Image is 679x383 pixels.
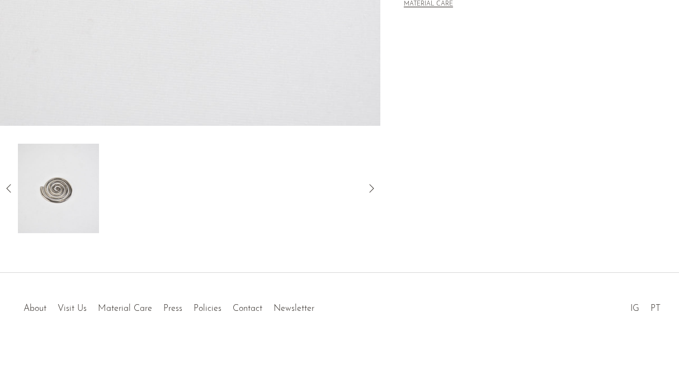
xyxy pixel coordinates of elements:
[650,304,661,313] a: PT
[625,295,666,316] ul: Social Medias
[404,1,453,9] button: MATERIAL CARE
[163,304,182,313] a: Press
[18,295,320,316] ul: Quick links
[18,144,99,233] img: Spiral Coasters
[630,304,639,313] a: IG
[194,304,221,313] a: Policies
[98,304,152,313] a: Material Care
[23,304,46,313] a: About
[58,304,87,313] a: Visit Us
[233,304,262,313] a: Contact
